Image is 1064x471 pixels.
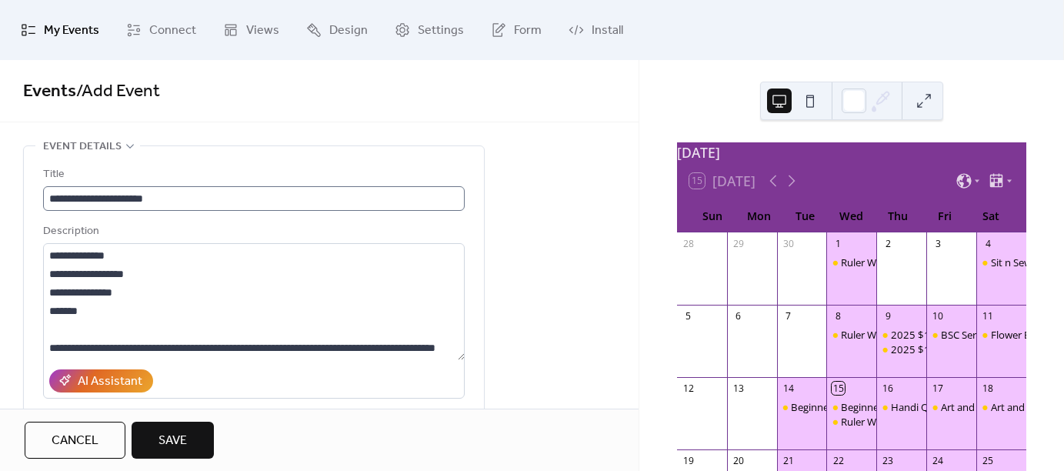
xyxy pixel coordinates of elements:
div: 29 [732,237,745,250]
div: 2 [882,237,895,250]
div: Ruler Work on Domestic Machines with Marsha Oct 15 Session 4 [826,415,876,429]
button: Cancel [25,422,125,459]
span: / Add Event [76,75,160,109]
div: 8 [832,309,845,322]
div: 3 [932,237,945,250]
div: 4 [982,237,995,250]
button: AI Assistant [49,369,153,392]
div: Sun [689,200,735,232]
div: 12 [682,382,695,395]
div: 2025 $15 Sampler Month 6 - Oct 9 10:30 (AM Session) [876,328,926,342]
span: Form [514,18,542,43]
div: AI Assistant [78,372,142,391]
div: Mon [735,200,782,232]
a: Events [23,75,76,109]
span: Cancel [52,432,98,450]
div: 21 [782,454,795,467]
span: Views [246,18,279,43]
div: Beginner Quilt Piecing Class Oct 15, 2025 9:30 - 12:30 (Day 2) [826,400,876,414]
div: Wed [829,200,875,232]
div: 14 [782,382,795,395]
span: Design [329,18,368,43]
a: Design [295,6,379,54]
div: Fri [921,200,967,232]
span: My Events [44,18,99,43]
div: 2025 $15 Sampler Month 6 - Oct 9 2:00 (PM Session) [876,342,926,356]
div: Beginner Quilt Piecing Class Oct 14,9:30 - 4:00 Oct 15, 9:30 - 12:30 (Day 1) [777,400,827,414]
div: 23 [882,454,895,467]
div: 5 [682,309,695,322]
div: Art and Sewing with Canvas and Paint Oct 17 & Oct 18 10:30 - 3:30 (Day 2) [976,400,1026,414]
a: Settings [383,6,475,54]
div: 19 [682,454,695,467]
span: Save [158,432,187,450]
div: Ruler Work on Domestic Machines with Marsha Oct 1 Session 2 [826,256,876,269]
div: Title [43,165,462,184]
div: 15 [832,382,845,395]
a: My Events [9,6,111,54]
div: 30 [782,237,795,250]
a: Form [479,6,553,54]
div: Tue [782,200,828,232]
div: Sit n Sew Sat Oct 4, 2025 10:00 - 3:30 [976,256,1026,269]
div: Art and Sewing with Canvas and Paint Oct 17 10:30 - 3:30 (Day 1) [926,400,976,414]
div: 18 [982,382,995,395]
div: 6 [732,309,745,322]
div: Flower Box Sewing Club [976,328,1026,342]
div: Description [43,222,462,241]
a: Views [212,6,291,54]
div: Sat [968,200,1014,232]
span: Connect [149,18,196,43]
span: Event details [43,138,122,156]
a: Connect [115,6,208,54]
div: Handi Quilter Tips and Tricks Oct 16 10:30 - 12:30 [876,400,926,414]
div: Ruler Work on Domestic Machines with Marsha Oct 8 Session 3 [826,328,876,342]
div: BSC Serger Club - Oct 10 10:30 - 12:30 [926,328,976,342]
div: 13 [732,382,745,395]
div: 24 [932,454,945,467]
button: Save [132,422,214,459]
div: 11 [982,309,995,322]
div: 1 [832,237,845,250]
div: [DATE] [677,142,1026,162]
div: 7 [782,309,795,322]
div: 17 [932,382,945,395]
div: 22 [832,454,845,467]
span: Settings [418,18,464,43]
a: Install [557,6,635,54]
div: 9 [882,309,895,322]
div: 28 [682,237,695,250]
div: Thu [875,200,921,232]
span: Install [592,18,623,43]
div: 20 [732,454,745,467]
div: 25 [982,454,995,467]
div: 10 [932,309,945,322]
div: 16 [882,382,895,395]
